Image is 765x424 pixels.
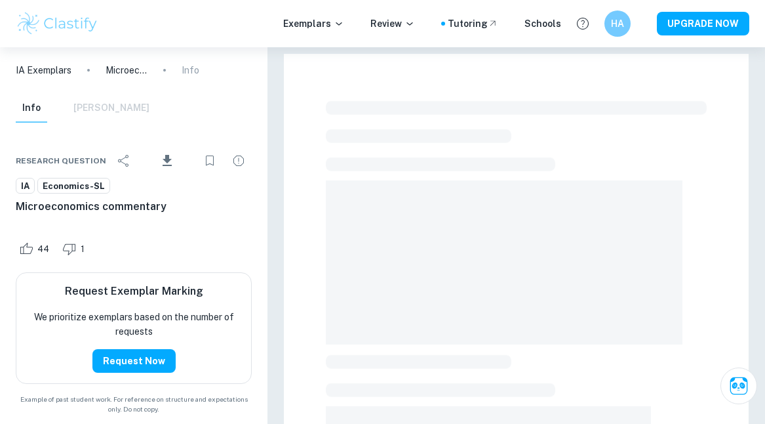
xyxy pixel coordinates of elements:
[572,12,594,35] button: Help and Feedback
[16,180,34,193] span: IA
[16,199,252,215] h6: Microeconomics commentary
[73,243,92,256] span: 1
[226,148,252,174] div: Report issue
[524,16,561,31] a: Schools
[16,238,56,259] div: Like
[448,16,498,31] a: Tutoring
[65,284,203,299] h6: Request Exemplar Marking
[30,243,56,256] span: 44
[610,16,625,31] h6: HA
[16,178,35,194] a: IA
[370,16,415,31] p: Review
[59,238,92,259] div: Dislike
[92,349,176,373] button: Request Now
[657,12,749,35] button: UPGRADE NOW
[16,63,71,77] a: IA Exemplars
[16,11,99,37] img: Clastify logo
[37,178,110,194] a: Economics-SL
[283,16,344,31] p: Exemplars
[111,148,137,174] div: Share
[604,11,631,37] button: HA
[197,148,223,174] div: Bookmark
[16,94,47,123] button: Info
[182,63,199,77] p: Info
[16,394,252,414] span: Example of past student work. For reference on structure and expectations only. Do not copy.
[27,310,241,339] p: We prioritize exemplars based on the number of requests
[140,144,194,178] div: Download
[720,368,757,404] button: Ask Clai
[16,155,106,167] span: Research question
[106,63,147,77] p: Microeconomics commentary
[38,180,109,193] span: Economics-SL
